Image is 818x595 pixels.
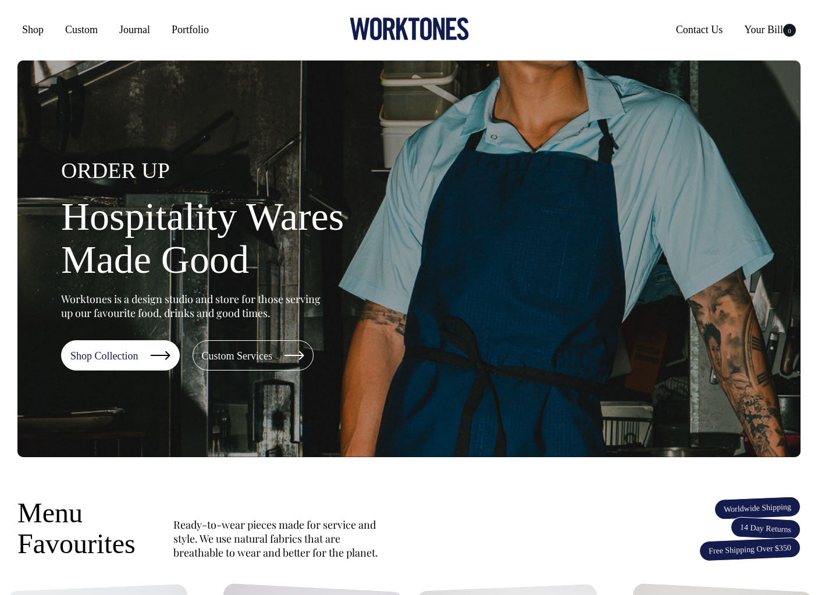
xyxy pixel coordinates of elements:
a: Your Bill0 [739,19,801,40]
h1: Hospitality Wares Made Good [61,195,433,282]
a: Custom Services [193,340,314,370]
span: 14 Day Returns [730,516,801,540]
a: Contact Us [671,19,728,40]
a: Shop [17,19,48,40]
span: Worldwide Shipping [714,496,801,521]
h3: Menu Favourites [17,498,145,560]
a: Shop Collection [61,340,180,370]
a: Custom [61,19,102,40]
span: 0 [783,24,796,37]
p: Ready-to-wear pieces made for service and style. We use natural fabrics that are breathable to we... [173,518,383,560]
a: Portfolio [167,19,214,40]
a: Journal [115,19,155,40]
h4: ORDER UP [61,159,433,183]
p: Worktones is a design studio and store for those serving up our favourite food, drinks and good t... [61,292,326,320]
span: Free Shipping Over $350 [699,537,801,562]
